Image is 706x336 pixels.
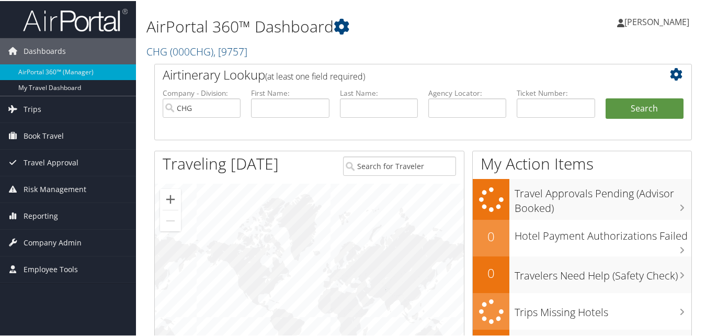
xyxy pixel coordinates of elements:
[343,155,456,175] input: Search for Traveler
[428,87,506,97] label: Agency Locator:
[146,15,515,37] h1: AirPortal 360™ Dashboard
[24,95,41,121] span: Trips
[624,15,689,27] span: [PERSON_NAME]
[517,87,595,97] label: Ticket Number:
[24,149,78,175] span: Travel Approval
[251,87,329,97] label: First Name:
[24,175,86,201] span: Risk Management
[265,70,365,81] span: (at least one field required)
[163,152,279,174] h1: Traveling [DATE]
[515,222,691,242] h3: Hotel Payment Authorizations Failed
[473,227,509,244] h2: 0
[163,87,241,97] label: Company - Division:
[24,229,82,255] span: Company Admin
[163,65,639,83] h2: Airtinerary Lookup
[473,152,691,174] h1: My Action Items
[473,263,509,281] h2: 0
[515,180,691,215] h3: Travel Approvals Pending (Advisor Booked)
[24,37,66,63] span: Dashboards
[617,5,700,37] a: [PERSON_NAME]
[170,43,213,58] span: ( 000CHG )
[24,202,58,228] span: Reporting
[24,122,64,148] span: Book Travel
[160,209,181,230] button: Zoom out
[515,262,691,282] h3: Travelers Need Help (Safety Check)
[213,43,247,58] span: , [ 9757 ]
[24,255,78,282] span: Employee Tools
[473,178,691,218] a: Travel Approvals Pending (Advisor Booked)
[23,7,128,31] img: airportal-logo.png
[146,43,247,58] a: CHG
[606,97,684,118] button: Search
[473,292,691,329] a: Trips Missing Hotels
[515,299,691,319] h3: Trips Missing Hotels
[473,255,691,292] a: 0Travelers Need Help (Safety Check)
[340,87,418,97] label: Last Name:
[160,188,181,209] button: Zoom in
[473,219,691,255] a: 0Hotel Payment Authorizations Failed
